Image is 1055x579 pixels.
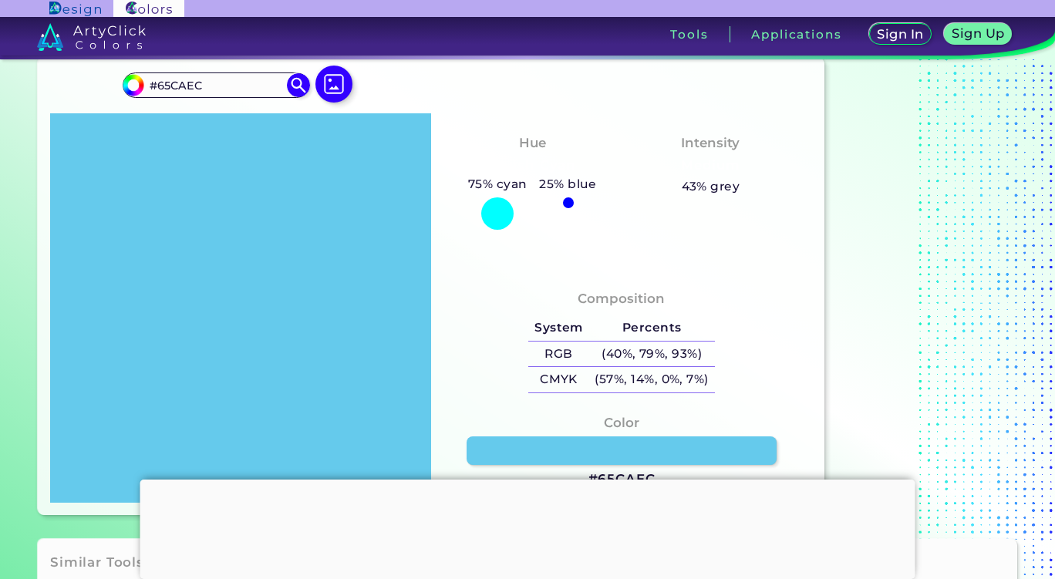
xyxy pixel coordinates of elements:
img: logo_artyclick_colors_white.svg [37,23,146,51]
a: Sign In [872,25,929,44]
iframe: Advertisement [831,22,1023,521]
h5: System [528,315,588,341]
input: type color.. [144,75,288,96]
h4: Color [604,412,639,434]
h4: Hue [519,132,546,154]
h3: Bluish Cyan [482,157,582,175]
img: ArtyClick Design logo [49,2,101,16]
h3: #65CAEC [588,470,656,489]
h5: (40%, 79%, 93%) [589,342,715,367]
h5: 43% grey [682,177,740,197]
h5: Sign Up [954,28,1002,39]
h5: RGB [528,342,588,367]
h3: Medium [675,157,747,175]
h5: (57%, 14%, 0%, 7%) [589,367,715,392]
h3: Tools [670,29,708,40]
a: Sign Up [948,25,1009,44]
iframe: Advertisement [140,480,915,575]
h5: Sign In [879,29,922,40]
h5: CMYK [528,367,588,392]
h5: Percents [589,315,715,341]
h4: Intensity [681,132,740,154]
h3: Similar Tools [50,554,144,572]
h5: 75% cyan [462,174,533,194]
h3: Applications [751,29,841,40]
img: icon picture [315,66,352,103]
h5: 25% blue [533,174,602,194]
img: icon search [287,73,310,96]
h4: Composition [578,288,665,310]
